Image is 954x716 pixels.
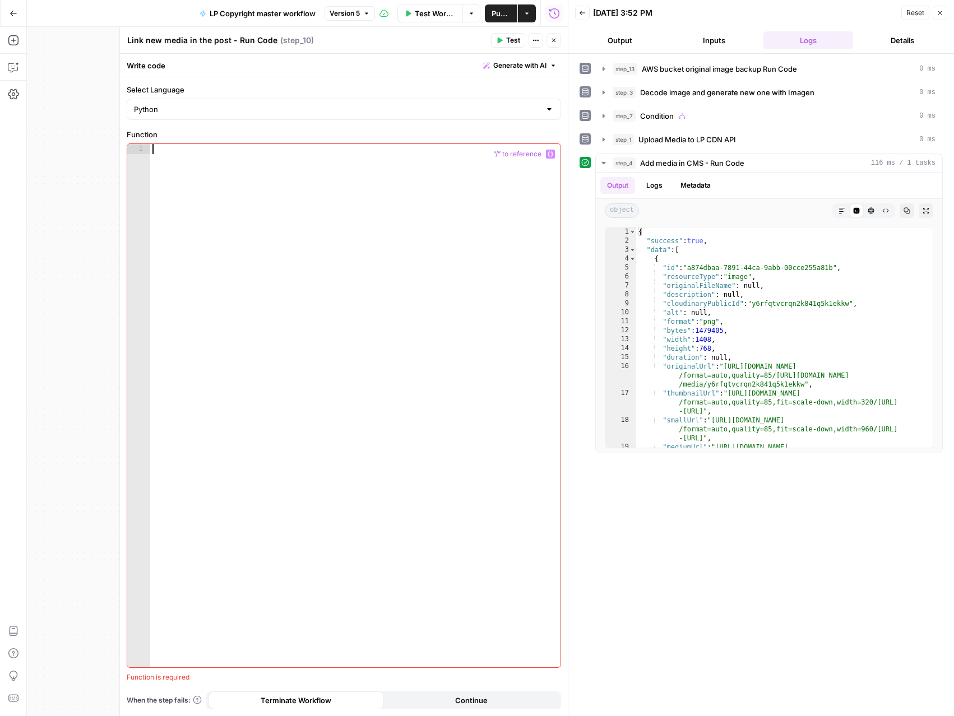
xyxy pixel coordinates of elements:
div: 9 [605,299,636,308]
span: Add media in CMS - Run Code [640,157,744,169]
div: Function is required [127,672,561,682]
button: 0 ms [596,131,942,148]
span: object [605,203,639,218]
span: “/” to reference [489,150,546,159]
span: 0 ms [919,111,936,121]
button: Test [491,33,525,48]
span: Toggle code folding, rows 3 through 54 [629,245,636,254]
span: LP Copyright master workflow [210,8,316,19]
button: Generate with AI [479,58,561,73]
span: step_13 [613,63,637,75]
button: Details [858,31,947,49]
span: step_3 [613,87,636,98]
button: Publish [485,4,517,22]
button: Logs [640,177,669,194]
button: Output [600,177,635,194]
div: 13 [605,335,636,344]
div: 1 [605,227,636,236]
div: 3 [605,245,636,254]
div: 2 [605,236,636,245]
span: Terminate Workflow [261,695,331,706]
button: Logs [763,31,853,49]
span: Condition [640,110,674,122]
span: Reset [906,8,924,18]
span: Continue [455,695,488,706]
div: 8 [605,290,636,299]
button: 0 ms [596,107,942,125]
label: Function [127,129,561,140]
button: Reset [901,6,929,20]
span: Version 5 [330,8,360,18]
div: 6 [605,272,636,281]
div: 16 [605,362,636,389]
div: 7 [605,281,636,290]
span: step_1 [613,134,634,145]
div: 17 [605,389,636,416]
button: Metadata [674,177,717,194]
span: AWS bucket original image backup Run Code [642,63,797,75]
div: 4 [605,254,636,263]
div: Write code [120,54,568,77]
div: 1 [127,144,150,154]
div: 5 [605,263,636,272]
div: 14 [605,344,636,353]
a: When the step fails: [127,695,202,705]
div: 15 [605,353,636,362]
span: Upload Media to LP CDN API [638,134,736,145]
span: Toggle code folding, rows 4 through 53 [629,254,636,263]
button: 116 ms / 1 tasks [596,154,942,172]
span: Publish [492,8,511,19]
div: 10 [605,308,636,317]
button: 0 ms [596,83,942,101]
span: 116 ms / 1 tasks [871,158,936,168]
div: 11 [605,317,636,326]
label: Select Language [127,84,561,95]
div: 12 [605,326,636,335]
span: 0 ms [919,134,936,145]
span: Generate with AI [493,61,547,71]
span: step_4 [613,157,636,169]
span: 0 ms [919,64,936,74]
textarea: Link new media in the post - Run Code [127,35,277,46]
button: Test Workflow [397,4,462,22]
span: Toggle code folding, rows 1 through 111 [629,227,636,236]
div: 18 [605,416,636,443]
span: Test [506,35,520,45]
button: Continue [384,691,559,709]
button: 0 ms [596,60,942,78]
span: ( step_10 ) [280,35,314,46]
button: Output [575,31,665,49]
span: Test Workflow [415,8,456,19]
button: Inputs [669,31,759,49]
div: 19 [605,443,636,478]
button: Version 5 [325,6,375,21]
input: Python [134,104,540,115]
span: step_7 [613,110,636,122]
span: Decode image and generate new one with Imagen [640,87,814,98]
span: 0 ms [919,87,936,97]
button: LP Copyright master workflow [193,4,322,22]
div: 116 ms / 1 tasks [596,173,942,453]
